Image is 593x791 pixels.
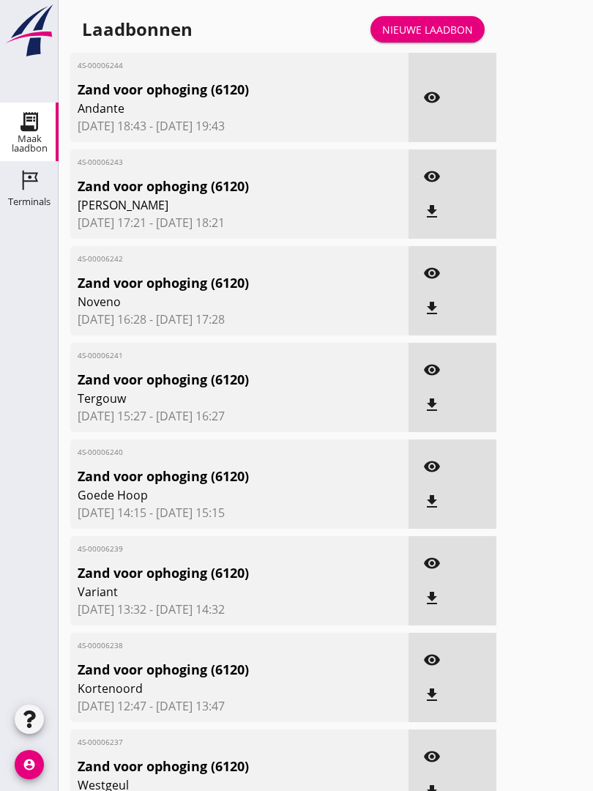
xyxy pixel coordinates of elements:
[78,543,347,554] span: 4S-00006239
[78,660,347,680] span: Zand voor ophoging (6120)
[78,737,347,748] span: 4S-00006237
[78,640,347,651] span: 4S-00006238
[8,197,51,207] div: Terminals
[78,757,347,776] span: Zand voor ophoging (6120)
[78,177,347,196] span: Zand voor ophoging (6120)
[423,168,441,185] i: visibility
[78,697,401,715] span: [DATE] 12:47 - [DATE] 13:47
[78,680,347,697] span: Kortenoord
[423,264,441,282] i: visibility
[78,504,401,521] span: [DATE] 14:15 - [DATE] 15:15
[423,554,441,572] i: visibility
[78,196,347,214] span: [PERSON_NAME]
[382,22,473,37] div: Nieuwe laadbon
[423,89,441,106] i: visibility
[78,293,347,311] span: Noveno
[423,203,441,220] i: file_download
[78,350,347,361] span: 4S-00006241
[78,311,401,328] span: [DATE] 16:28 - [DATE] 17:28
[78,486,347,504] span: Goede Hoop
[423,458,441,475] i: visibility
[78,407,401,425] span: [DATE] 15:27 - [DATE] 16:27
[423,748,441,765] i: visibility
[423,361,441,379] i: visibility
[78,80,347,100] span: Zand voor ophoging (6120)
[78,583,347,601] span: Variant
[78,60,347,71] span: 4S-00006244
[423,686,441,704] i: file_download
[78,273,347,293] span: Zand voor ophoging (6120)
[3,4,56,58] img: logo-small.a267ee39.svg
[78,390,347,407] span: Tergouw
[78,563,347,583] span: Zand voor ophoging (6120)
[78,253,347,264] span: 4S-00006242
[78,117,401,135] span: [DATE] 18:43 - [DATE] 19:43
[78,447,347,458] span: 4S-00006240
[78,157,347,168] span: 4S-00006243
[423,590,441,607] i: file_download
[423,396,441,414] i: file_download
[78,370,347,390] span: Zand voor ophoging (6120)
[15,750,44,779] i: account_circle
[370,16,485,42] a: Nieuwe laadbon
[423,493,441,510] i: file_download
[78,601,401,618] span: [DATE] 13:32 - [DATE] 14:32
[423,651,441,669] i: visibility
[78,214,401,231] span: [DATE] 17:21 - [DATE] 18:21
[78,467,347,486] span: Zand voor ophoging (6120)
[82,18,193,41] div: Laadbonnen
[423,300,441,317] i: file_download
[78,100,347,117] span: Andante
